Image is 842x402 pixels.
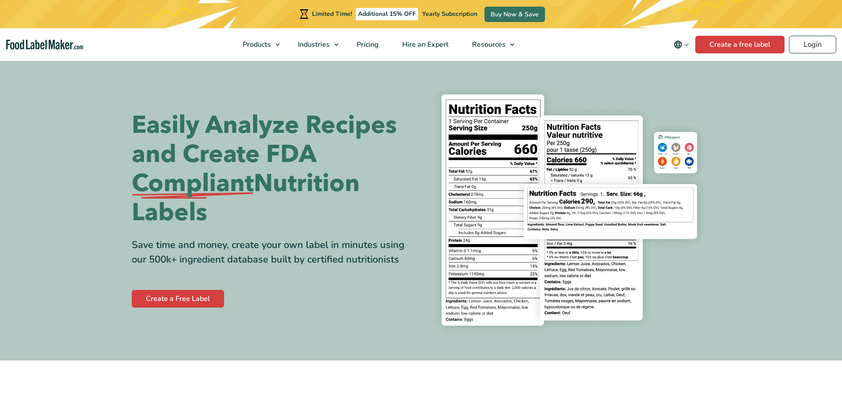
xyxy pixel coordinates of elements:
[295,40,331,49] span: Industries
[132,169,254,198] span: Compliant
[422,10,477,18] span: Yearly Subscription
[231,28,284,61] a: Products
[469,40,507,49] span: Resources
[286,28,343,61] a: Industries
[345,28,389,61] a: Pricing
[354,40,380,49] span: Pricing
[312,10,352,18] span: Limited Time!
[6,40,84,50] a: Food Label Maker homepage
[667,36,695,53] button: Change language
[461,28,519,61] a: Resources
[789,36,836,53] a: Login
[484,7,545,22] a: Buy Now & Save
[240,40,272,49] span: Products
[356,8,418,20] span: Additional 15% OFF
[391,28,458,61] a: Hire an Expert
[132,111,415,227] h1: Easily Analyze Recipes and Create FDA Nutrition Labels
[132,290,224,308] a: Create a Free Label
[695,36,785,53] a: Create a free label
[400,40,450,49] span: Hire an Expert
[132,238,415,267] div: Save time and money, create your own label in minutes using our 500k+ ingredient database built b...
